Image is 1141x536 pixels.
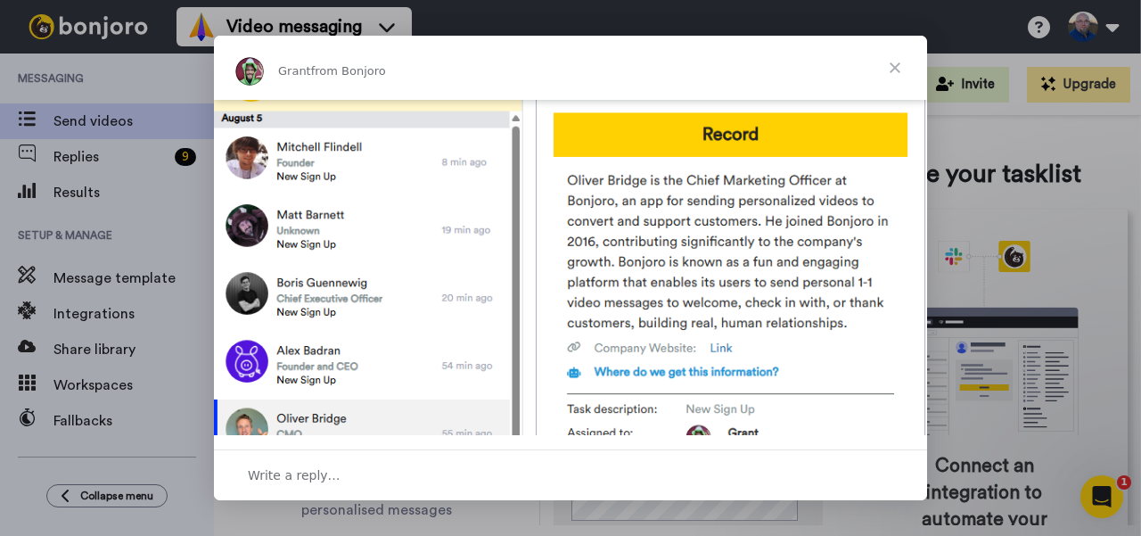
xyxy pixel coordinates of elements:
[214,449,927,500] div: Open conversation and reply
[248,464,341,487] span: Write a reply…
[311,64,386,78] span: from Bonjoro
[863,36,927,100] span: Close
[235,57,264,86] img: Profile image for Grant
[278,64,311,78] span: Grant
